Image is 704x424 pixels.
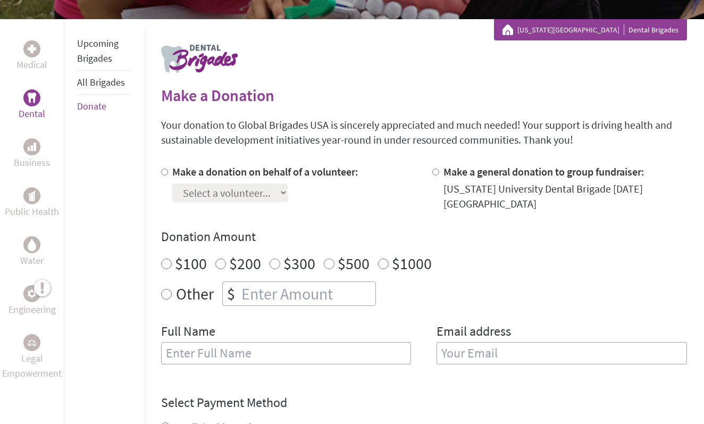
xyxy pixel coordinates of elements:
img: Legal Empowerment [28,339,36,346]
img: Medical [28,45,36,53]
p: Public Health [5,204,59,219]
p: Your donation to Global Brigades USA is sincerely appreciated and much needed! Your support is dr... [161,118,687,147]
a: Upcoming Brigades [77,37,119,64]
img: Engineering [28,289,36,298]
div: Legal Empowerment [23,334,40,351]
label: Other [176,281,214,306]
input: Enter Full Name [161,342,412,364]
h2: Make a Donation [161,86,687,105]
label: $100 [175,253,207,273]
a: WaterWater [20,236,44,268]
p: Legal Empowerment [2,351,62,381]
div: Medical [23,40,40,57]
input: Enter Amount [239,282,375,305]
p: Water [20,253,44,268]
div: Dental [23,89,40,106]
label: Full Name [161,323,215,342]
a: All Brigades [77,76,125,88]
a: MedicalMedical [16,40,47,72]
label: $300 [283,253,315,273]
img: Business [28,143,36,151]
a: BusinessBusiness [14,138,50,170]
div: Engineering [23,285,40,302]
img: Water [28,238,36,251]
div: [US_STATE] University Dental Brigade [DATE] [GEOGRAPHIC_DATA] [443,181,687,211]
img: Dental [28,93,36,103]
p: Business [14,155,50,170]
a: Legal EmpowermentLegal Empowerment [2,334,62,381]
label: $500 [338,253,370,273]
img: Public Health [28,190,36,201]
a: EngineeringEngineering [9,285,56,317]
label: Make a donation on behalf of a volunteer: [172,165,358,178]
input: Your Email [437,342,687,364]
label: Email address [437,323,511,342]
a: DentalDental [19,89,45,121]
div: $ [223,282,239,305]
a: Donate [77,100,106,112]
a: [US_STATE][GEOGRAPHIC_DATA] [517,24,624,35]
p: Medical [16,57,47,72]
div: Public Health [23,187,40,204]
li: All Brigades [77,71,131,95]
p: Dental [19,106,45,121]
label: Make a general donation to group fundraiser: [443,165,644,178]
label: $1000 [392,253,432,273]
div: Water [23,236,40,253]
img: logo-dental.png [161,45,238,73]
li: Donate [77,95,131,118]
div: Dental Brigades [502,24,678,35]
li: Upcoming Brigades [77,32,131,71]
a: Public HealthPublic Health [5,187,59,219]
p: Engineering [9,302,56,317]
h4: Donation Amount [161,228,687,245]
div: Business [23,138,40,155]
h4: Select Payment Method [161,394,687,411]
label: $200 [229,253,261,273]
